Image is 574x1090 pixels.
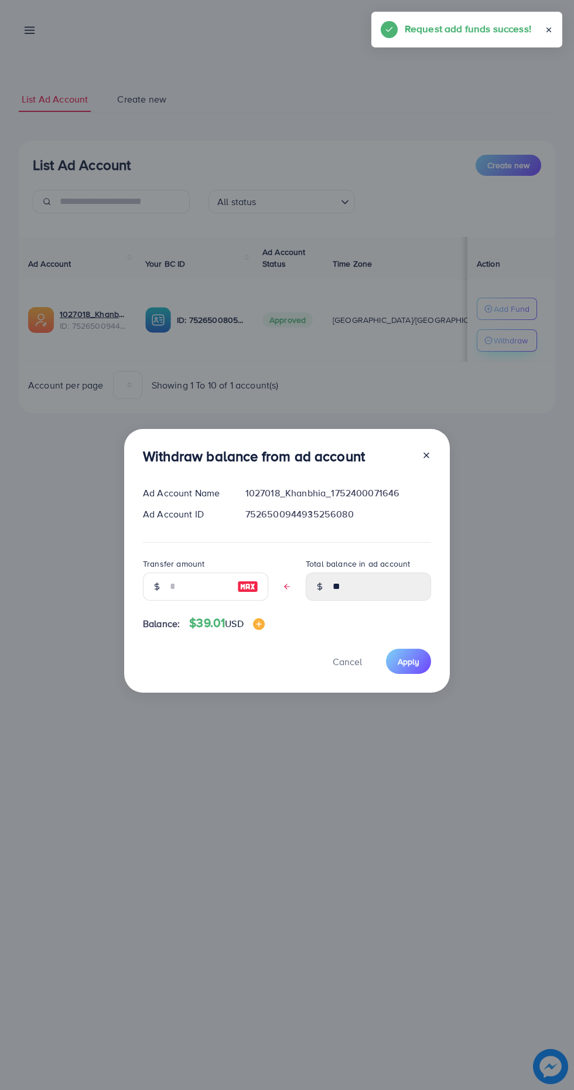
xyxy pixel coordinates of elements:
[143,617,180,631] span: Balance:
[237,580,258,594] img: image
[318,649,377,674] button: Cancel
[253,618,265,630] img: image
[386,649,431,674] button: Apply
[143,448,365,465] h3: Withdraw balance from ad account
[333,655,362,668] span: Cancel
[134,486,236,500] div: Ad Account Name
[134,507,236,521] div: Ad Account ID
[398,656,419,667] span: Apply
[306,558,410,570] label: Total balance in ad account
[189,616,264,631] h4: $39.01
[236,486,440,500] div: 1027018_Khanbhia_1752400071646
[143,558,204,570] label: Transfer amount
[405,21,531,36] h5: Request add funds success!
[236,507,440,521] div: 7526500944935256080
[225,617,243,630] span: USD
